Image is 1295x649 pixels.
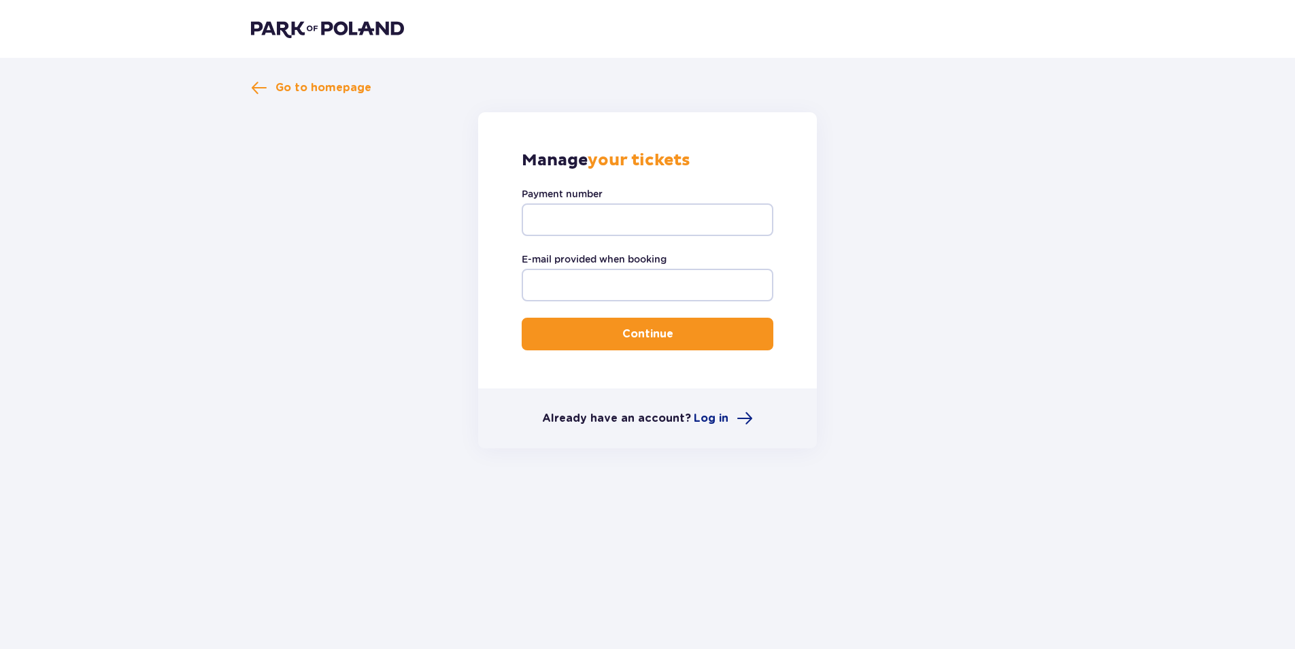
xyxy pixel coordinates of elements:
[522,187,603,201] label: Payment number
[588,150,690,171] strong: your tickets
[522,150,690,171] p: Manage
[522,318,773,350] button: Continue
[542,411,691,426] p: Already have an account?
[522,252,667,266] label: E-mail provided when booking
[694,411,728,426] span: Log in
[251,19,404,38] img: Park of Poland logo
[694,410,753,427] a: Log in
[251,80,371,96] a: Go to homepage
[622,327,673,342] p: Continue
[275,80,371,95] span: Go to homepage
